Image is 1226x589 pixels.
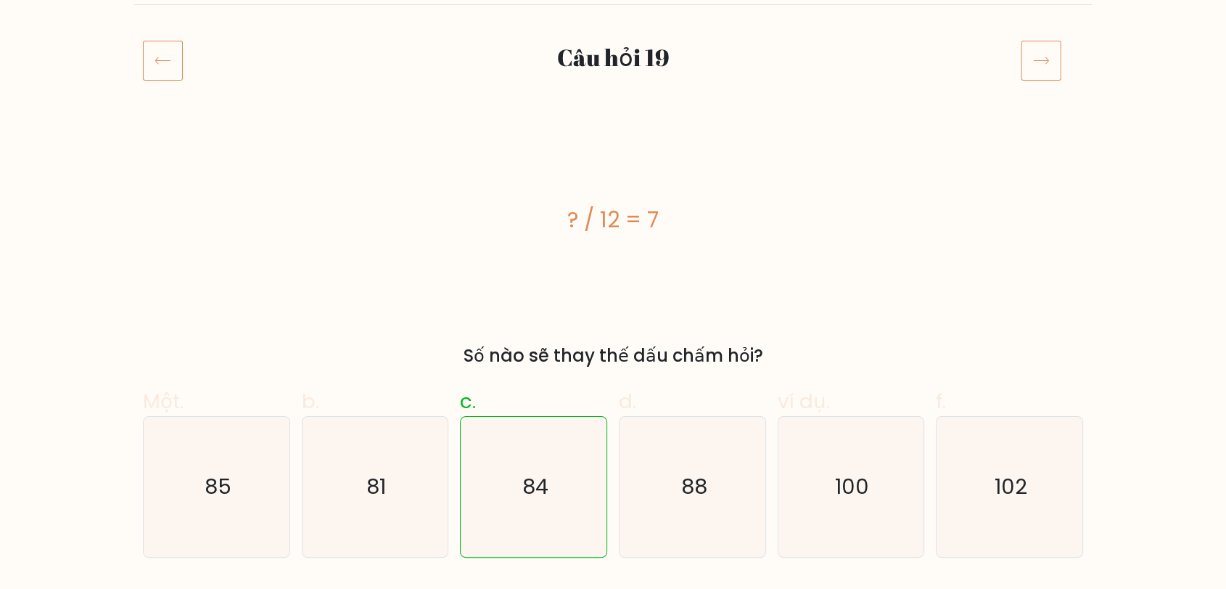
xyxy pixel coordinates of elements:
text: 84 [522,472,548,501]
text: 85 [205,472,231,501]
font: f. [936,387,946,415]
font: c. [460,387,476,415]
font: Câu hỏi 19 [557,41,670,73]
font: ? / 12 = 7 [567,204,659,235]
font: b. [302,387,319,415]
font: Một. [143,387,184,415]
text: 102 [995,472,1027,501]
text: 81 [366,472,386,501]
text: 100 [835,472,869,501]
font: Số nào sẽ thay thế dấu chấm hỏi? [464,344,763,367]
font: ví dụ. [778,387,830,415]
font: d. [619,387,636,415]
text: 88 [680,472,707,501]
